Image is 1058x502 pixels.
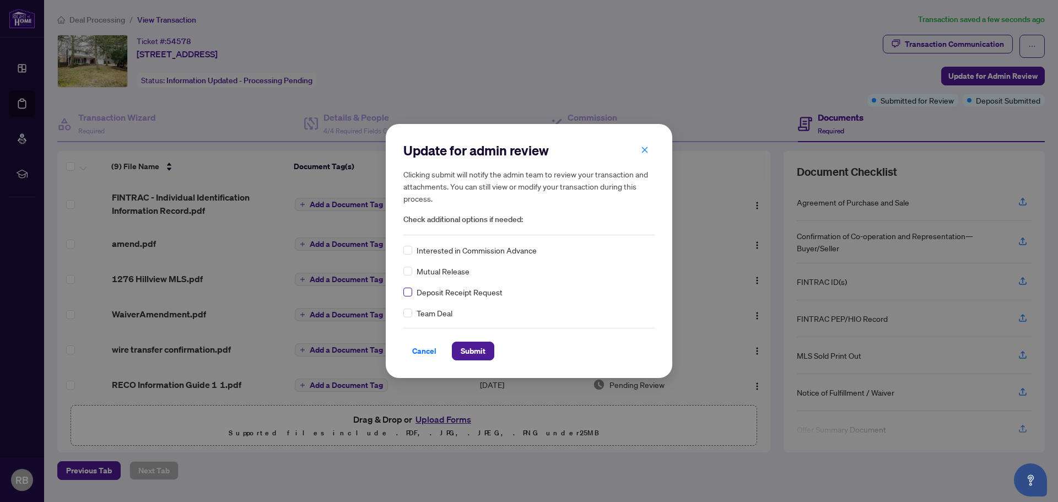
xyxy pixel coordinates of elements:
[641,146,649,154] span: close
[417,265,469,277] span: Mutual Release
[1014,463,1047,496] button: Open asap
[403,168,655,204] h5: Clicking submit will notify the admin team to review your transaction and attachments. You can st...
[403,142,655,159] h2: Update for admin review
[417,244,537,256] span: Interested in Commission Advance
[403,342,445,360] button: Cancel
[461,342,485,360] span: Submit
[452,342,494,360] button: Submit
[417,307,452,319] span: Team Deal
[417,286,503,298] span: Deposit Receipt Request
[403,213,655,226] span: Check additional options if needed:
[412,342,436,360] span: Cancel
